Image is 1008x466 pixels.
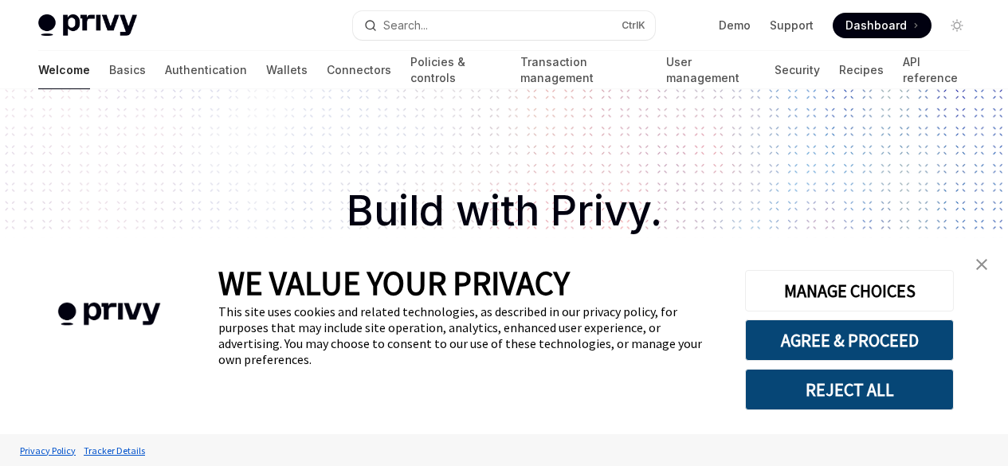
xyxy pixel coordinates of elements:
a: Recipes [839,51,884,89]
a: Security [775,51,820,89]
a: Demo [719,18,751,33]
button: Search...CtrlK [353,11,655,40]
a: Wallets [266,51,308,89]
a: Policies & controls [410,51,501,89]
div: Search... [383,16,428,35]
a: Support [770,18,814,33]
h1: Build with Privy. [25,180,983,242]
button: REJECT ALL [745,369,954,410]
button: AGREE & PROCEED [745,319,954,361]
a: API reference [903,51,970,89]
span: WE VALUE YOUR PRIVACY [218,262,570,303]
a: Privacy Policy [16,437,80,464]
a: Tracker Details [80,437,149,464]
img: company logo [24,280,194,349]
a: User management [666,51,756,89]
img: light logo [38,14,137,37]
a: Connectors [327,51,391,89]
img: close banner [976,259,987,270]
a: Dashboard [833,13,932,38]
div: This site uses cookies and related technologies, as described in our privacy policy, for purposes... [218,303,721,367]
a: close banner [966,249,998,280]
button: Toggle dark mode [944,13,970,38]
a: Welcome [38,51,90,89]
span: Ctrl K [622,19,645,32]
a: Transaction management [520,51,646,89]
button: MANAGE CHOICES [745,270,954,311]
a: Basics [109,51,146,89]
span: Dashboard [845,18,907,33]
a: Authentication [165,51,247,89]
